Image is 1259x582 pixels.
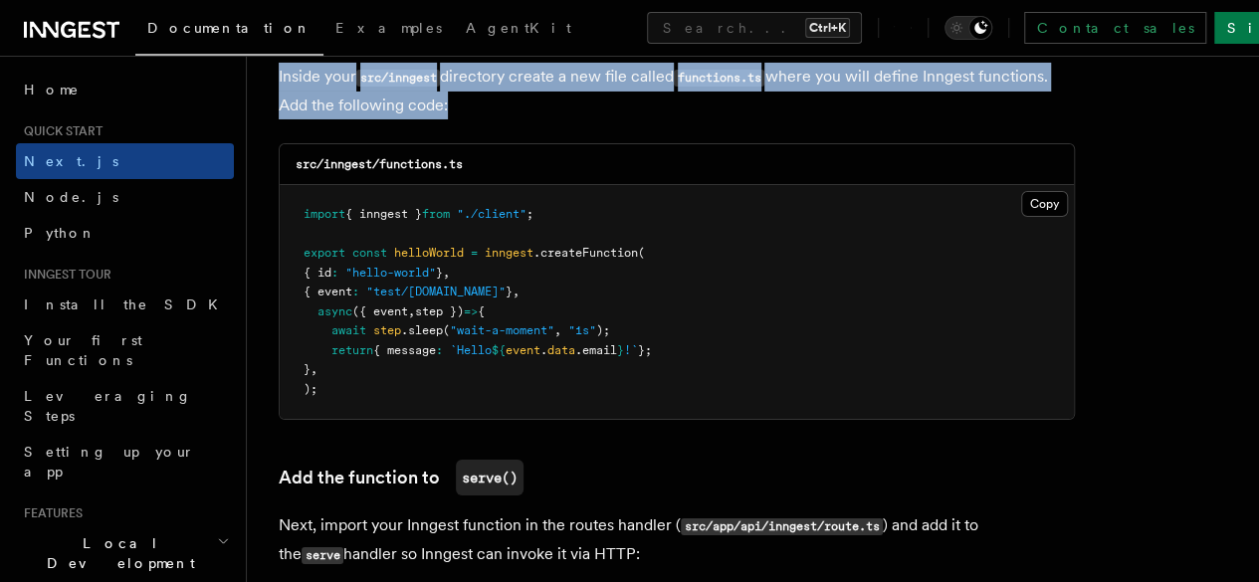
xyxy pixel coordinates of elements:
[304,285,352,298] span: { event
[24,80,80,99] span: Home
[638,343,652,357] span: };
[24,332,142,368] span: Your first Functions
[526,207,533,221] span: ;
[638,246,645,260] span: (
[317,304,352,318] span: async
[24,189,118,205] span: Node.js
[24,296,230,312] span: Install the SDK
[352,304,408,318] span: ({ event
[296,157,463,171] code: src/inngest/functions.ts
[331,323,366,337] span: await
[681,518,883,535] code: src/app/api/inngest/route.ts
[16,267,111,283] span: Inngest tour
[568,323,596,337] span: "1s"
[16,287,234,322] a: Install the SDK
[456,460,524,495] code: serve()
[147,20,312,36] span: Documentation
[443,323,450,337] span: (
[304,207,345,221] span: import
[279,460,524,495] a: Add the function toserve()
[596,323,610,337] span: );
[401,323,443,337] span: .sleep
[135,6,323,56] a: Documentation
[16,378,234,434] a: Leveraging Steps
[345,266,436,280] span: "hello-world"
[464,304,478,318] span: =>
[304,246,345,260] span: export
[492,343,506,357] span: ${
[16,533,217,573] span: Local Development
[373,323,401,337] span: step
[506,343,540,357] span: event
[16,215,234,251] a: Python
[279,63,1075,119] p: Inside your directory create a new file called where you will define Inngest functions. Add the f...
[16,143,234,179] a: Next.js
[352,246,387,260] span: const
[24,388,192,424] span: Leveraging Steps
[1024,12,1206,44] a: Contact sales
[366,285,506,298] span: "test/[DOMAIN_NAME]"
[422,207,450,221] span: from
[331,266,338,280] span: :
[506,285,513,298] span: }
[408,304,415,318] span: ,
[457,207,526,221] span: "./client"
[394,246,464,260] span: helloWorld
[1021,191,1068,217] button: Copy
[944,16,992,40] button: Toggle dark mode
[24,225,97,241] span: Python
[575,343,617,357] span: .email
[24,444,195,480] span: Setting up your app
[547,343,575,357] span: data
[16,434,234,489] a: Setting up your app
[674,70,764,87] code: functions.ts
[624,343,638,357] span: !`
[471,246,478,260] span: =
[16,322,234,378] a: Your first Functions
[311,362,317,376] span: ,
[302,547,343,564] code: serve
[16,123,103,139] span: Quick start
[373,343,436,357] span: { message
[352,285,359,298] span: :
[443,266,450,280] span: ,
[331,343,373,357] span: return
[466,20,571,36] span: AgentKit
[478,304,485,318] span: {
[323,6,454,54] a: Examples
[304,266,331,280] span: { id
[345,207,422,221] span: { inngest }
[513,285,520,298] span: ,
[16,179,234,215] a: Node.js
[540,343,547,357] span: .
[16,72,234,107] a: Home
[356,70,440,87] code: src/inngest
[436,343,443,357] span: :
[304,362,311,376] span: }
[450,343,492,357] span: `Hello
[279,511,1075,569] p: Next, import your Inngest function in the routes handler ( ) and add it to the handler so Inngest...
[485,246,533,260] span: inngest
[16,525,234,581] button: Local Development
[415,304,464,318] span: step })
[805,18,850,38] kbd: Ctrl+K
[454,6,583,54] a: AgentKit
[617,343,624,357] span: }
[450,323,554,337] span: "wait-a-moment"
[16,505,83,521] span: Features
[335,20,442,36] span: Examples
[24,153,118,169] span: Next.js
[304,382,317,396] span: );
[436,266,443,280] span: }
[647,12,862,44] button: Search...Ctrl+K
[554,323,561,337] span: ,
[533,246,638,260] span: .createFunction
